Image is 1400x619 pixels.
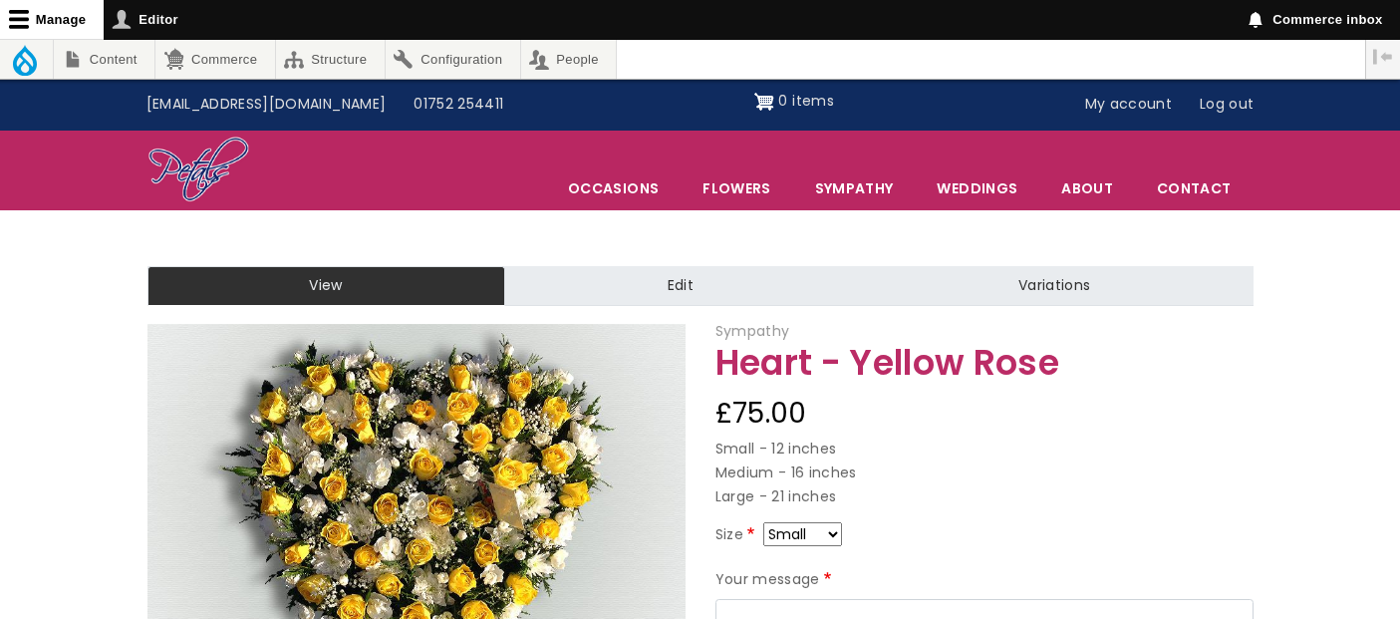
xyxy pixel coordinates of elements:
[1071,86,1187,124] a: My account
[682,167,791,209] a: Flowers
[1186,86,1267,124] a: Log out
[147,136,250,205] img: Home
[916,167,1038,209] span: Weddings
[715,390,1254,438] div: £75.00
[521,40,617,79] a: People
[715,321,790,341] span: Sympathy
[54,40,154,79] a: Content
[276,40,385,79] a: Structure
[1040,167,1134,209] a: About
[155,40,274,79] a: Commerce
[1136,167,1252,209] a: Contact
[754,86,834,118] a: Shopping cart 0 items
[715,344,1254,383] h1: Heart - Yellow Rose
[794,167,915,209] a: Sympathy
[547,167,680,209] span: Occasions
[1366,40,1400,74] button: Vertical orientation
[715,568,836,592] label: Your message
[147,266,505,306] a: View
[133,266,1268,306] nav: Tabs
[715,523,759,547] label: Size
[778,91,833,111] span: 0 items
[754,86,774,118] img: Shopping cart
[856,266,1253,306] a: Variations
[386,40,520,79] a: Configuration
[400,86,517,124] a: 01752 254411
[715,438,1254,509] p: Small - 12 inches Medium - 16 inches Large - 21 inches
[505,266,856,306] a: Edit
[133,86,401,124] a: [EMAIL_ADDRESS][DOMAIN_NAME]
